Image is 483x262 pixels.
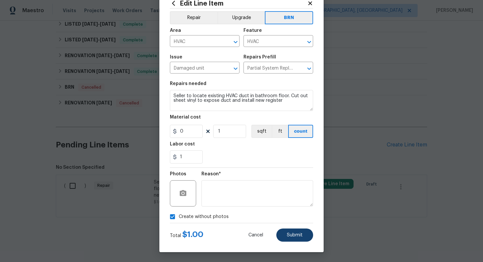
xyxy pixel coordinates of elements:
button: ft [272,125,288,138]
textarea: Seller to locate existing HVAC duct in bathroom floor. Cut out sheet vinyl to expose duct and ins... [170,90,313,111]
h5: Repairs needed [170,81,206,86]
h5: Area [170,28,181,33]
button: Open [231,37,240,47]
h5: Photos [170,172,186,176]
button: sqft [251,125,272,138]
button: BRN [265,11,313,24]
div: Total [170,231,203,239]
button: Open [305,37,314,47]
h5: Repairs Prefill [243,55,276,59]
h5: Reason* [201,172,221,176]
button: Open [305,64,314,73]
span: Submit [287,233,303,238]
span: $ 1.00 [182,230,203,238]
span: Create without photos [179,213,229,220]
h5: Labor cost [170,142,195,146]
button: Cancel [238,229,274,242]
h5: Material cost [170,115,201,120]
button: count [288,125,313,138]
button: Submit [276,229,313,242]
button: Open [231,64,240,73]
span: Cancel [248,233,263,238]
h5: Issue [170,55,182,59]
button: Repair [170,11,218,24]
button: Upgrade [218,11,265,24]
h5: Feature [243,28,262,33]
